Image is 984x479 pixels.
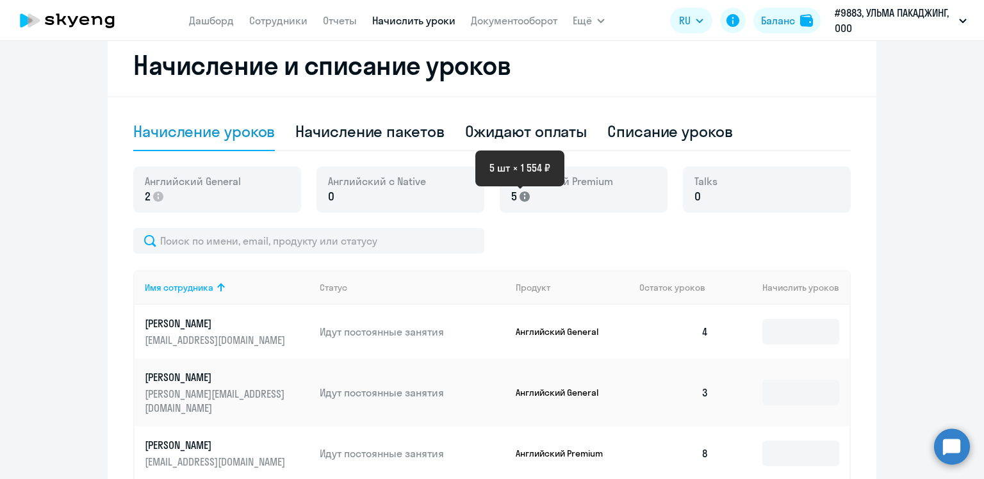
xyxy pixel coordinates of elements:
[145,387,288,415] p: [PERSON_NAME][EMAIL_ADDRESS][DOMAIN_NAME]
[295,121,444,142] div: Начисление пакетов
[694,174,717,188] span: Talks
[145,333,288,347] p: [EMAIL_ADDRESS][DOMAIN_NAME]
[516,448,612,459] p: Английский Premium
[629,359,719,426] td: 3
[145,455,288,469] p: [EMAIL_ADDRESS][DOMAIN_NAME]
[145,174,241,188] span: Английский General
[679,13,691,28] span: RU
[145,438,288,452] p: [PERSON_NAME]
[320,386,505,400] p: Идут постоянные занятия
[133,50,851,81] h2: Начисление и списание уроков
[372,14,455,27] a: Начислить уроки
[639,282,719,293] div: Остаток уроков
[133,121,275,142] div: Начисление уроков
[573,13,592,28] span: Ещё
[670,8,712,33] button: RU
[145,316,288,330] p: [PERSON_NAME]
[753,8,821,33] button: Балансbalance
[471,14,557,27] a: Документооборот
[719,270,849,305] th: Начислить уроков
[516,282,630,293] div: Продукт
[145,370,288,384] p: [PERSON_NAME]
[639,282,705,293] span: Остаток уроков
[145,282,309,293] div: Имя сотрудника
[629,305,719,359] td: 4
[145,282,213,293] div: Имя сотрудника
[320,325,505,339] p: Идут постоянные занятия
[516,387,612,398] p: Английский General
[761,13,795,28] div: Баланс
[249,14,307,27] a: Сотрудники
[800,14,813,27] img: balance
[145,438,309,469] a: [PERSON_NAME][EMAIL_ADDRESS][DOMAIN_NAME]
[145,316,309,347] a: [PERSON_NAME][EMAIL_ADDRESS][DOMAIN_NAME]
[511,188,517,205] span: 5
[489,160,550,175] li: 5 шт × 1 554 ₽
[573,8,605,33] button: Ещё
[328,174,426,188] span: Английский с Native
[516,282,550,293] div: Продукт
[320,446,505,460] p: Идут постоянные занятия
[133,228,484,254] input: Поиск по имени, email, продукту или статусу
[145,370,309,415] a: [PERSON_NAME][PERSON_NAME][EMAIL_ADDRESS][DOMAIN_NAME]
[694,188,701,205] span: 0
[189,14,234,27] a: Дашборд
[465,121,587,142] div: Ожидают оплаты
[320,282,505,293] div: Статус
[320,282,347,293] div: Статус
[145,188,151,205] span: 2
[516,326,612,337] p: Английский General
[828,5,973,36] button: #9883, УЛЬМА ПАКАДЖИНГ, ООО
[607,121,733,142] div: Списание уроков
[328,188,334,205] span: 0
[323,14,357,27] a: Отчеты
[835,5,954,36] p: #9883, УЛЬМА ПАКАДЖИНГ, ООО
